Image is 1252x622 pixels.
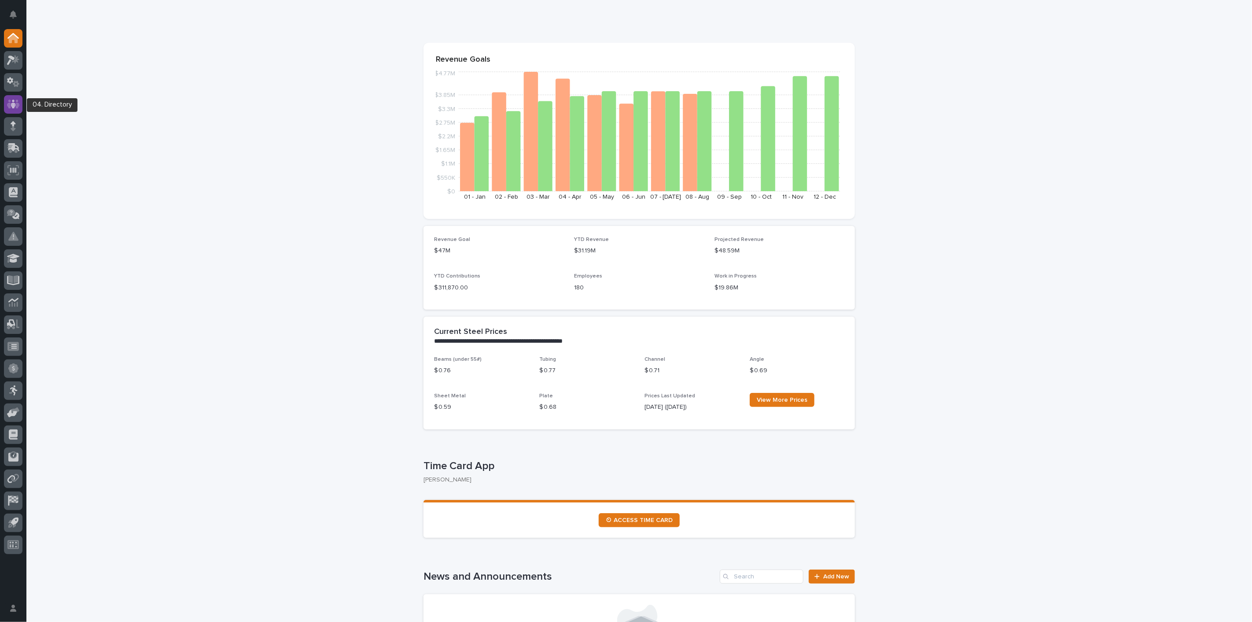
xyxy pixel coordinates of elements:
p: $31.19M [574,246,704,255]
text: 11 - Nov [783,194,804,200]
tspan: $550K [437,175,455,181]
text: 02 - Feb [495,194,518,200]
span: YTD Contributions [434,274,480,279]
a: View More Prices [750,393,814,407]
tspan: $1.65M [435,148,455,154]
p: $ 0.71 [644,366,739,375]
p: $ 0.68 [539,403,634,412]
text: 05 - May [590,194,614,200]
p: $ 0.77 [539,366,634,375]
div: Notifications [11,11,22,25]
span: YTD Revenue [574,237,609,242]
span: Work in Progress [714,274,757,279]
p: [PERSON_NAME] [423,476,848,484]
text: 06 - Jun [622,194,645,200]
h1: News and Announcements [423,570,716,583]
input: Search [720,570,803,584]
h2: Current Steel Prices [434,327,507,337]
span: Revenue Goal [434,237,470,242]
span: Beams (under 55#) [434,357,482,362]
tspan: $3.3M [438,106,455,112]
span: Add New [823,574,849,580]
span: Tubing [539,357,556,362]
text: 10 - Oct [751,194,772,200]
p: $ 0.59 [434,403,529,412]
text: 04 - Apr [559,194,582,200]
p: $ 0.69 [750,366,844,375]
p: Time Card App [423,460,851,473]
text: 07 - [DATE] [650,194,681,200]
p: $19.86M [714,283,844,292]
tspan: $0 [447,189,455,195]
a: ⏲ ACCESS TIME CARD [599,513,680,527]
span: Prices Last Updated [644,393,695,399]
span: Plate [539,393,553,399]
p: $47M [434,246,564,255]
text: 08 - Aug [686,194,710,200]
p: $ 0.76 [434,366,529,375]
span: Employees [574,274,603,279]
p: [DATE] ([DATE]) [644,403,739,412]
tspan: $3.85M [435,93,455,99]
tspan: $2.2M [438,133,455,140]
tspan: $4.77M [435,71,455,77]
span: View More Prices [757,397,807,403]
p: 180 [574,283,704,292]
text: 12 - Dec [814,194,836,200]
button: Notifications [4,5,22,24]
p: Revenue Goals [436,55,843,65]
tspan: $1.1M [441,161,455,167]
p: $48.59M [714,246,844,255]
span: ⏲ ACCESS TIME CARD [606,517,673,523]
text: 09 - Sep [717,194,742,200]
tspan: $2.75M [435,120,455,126]
span: Angle [750,357,764,362]
span: Sheet Metal [434,393,466,399]
text: 03 - Mar [527,194,550,200]
text: 01 - Jan [464,194,486,200]
a: Add New [809,570,855,584]
span: Channel [644,357,665,362]
span: Projected Revenue [714,237,764,242]
p: $ 311,870.00 [434,283,564,292]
